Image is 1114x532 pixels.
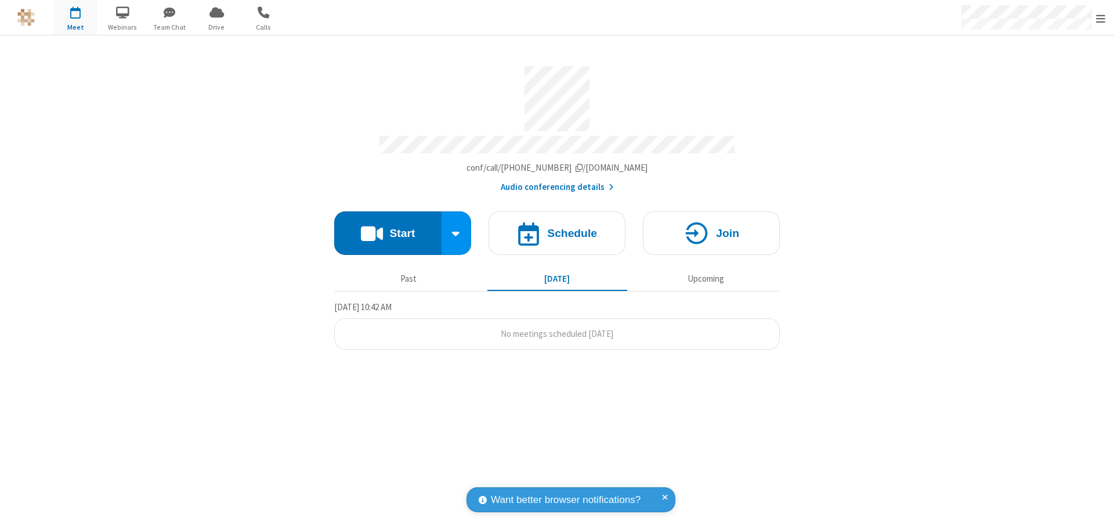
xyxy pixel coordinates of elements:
[491,493,641,508] span: Want better browser notifications?
[101,22,144,33] span: Webinars
[334,301,392,312] span: [DATE] 10:42 AM
[1085,502,1105,524] iframe: Chat
[389,228,415,239] h4: Start
[442,211,472,255] div: Start conference options
[547,228,597,239] h4: Schedule
[148,22,191,33] span: Team Chat
[716,228,739,239] h4: Join
[242,22,285,33] span: Calls
[466,162,648,173] span: Copy my meeting room link
[487,268,627,290] button: [DATE]
[334,211,442,255] button: Start
[195,22,238,33] span: Drive
[334,300,780,350] section: Today's Meetings
[466,161,648,175] button: Copy my meeting room linkCopy my meeting room link
[501,181,614,194] button: Audio conferencing details
[501,328,613,339] span: No meetings scheduled [DATE]
[643,211,780,255] button: Join
[54,22,97,33] span: Meet
[636,268,776,290] button: Upcoming
[334,57,780,194] section: Account details
[17,9,35,26] img: QA Selenium DO NOT DELETE OR CHANGE
[489,211,625,255] button: Schedule
[339,268,479,290] button: Past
